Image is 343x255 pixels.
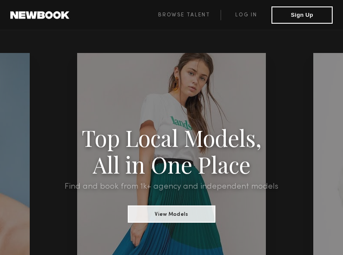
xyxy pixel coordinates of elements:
button: Sign Up [271,6,333,24]
a: Browse Talent [147,10,221,20]
a: Log in [221,10,271,20]
h2: Find and book from 1k+ agency and independent models [26,181,318,192]
a: View Models [128,208,215,218]
h1: Top Local Models, All in One Place [26,124,318,178]
button: View Models [128,205,215,223]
